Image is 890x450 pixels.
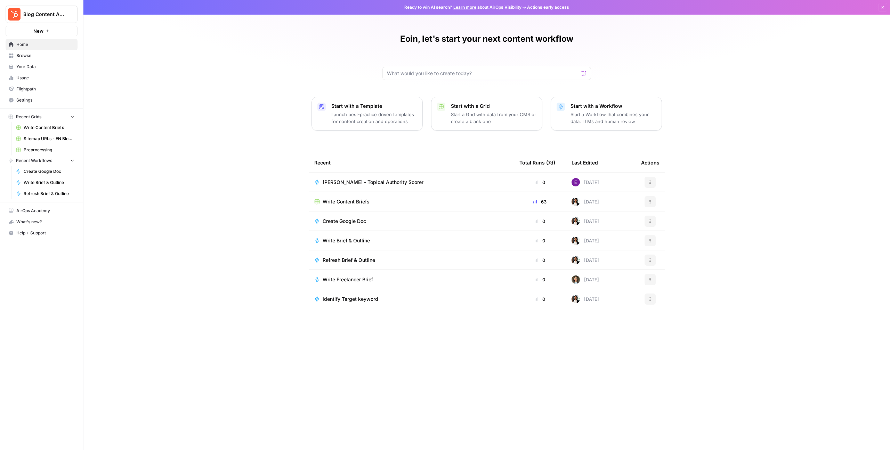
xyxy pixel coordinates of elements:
[453,5,476,10] a: Learn more
[6,217,77,227] div: What's new?
[16,158,52,164] span: Recent Workflows
[571,103,656,110] p: Start with a Workflow
[24,191,74,197] span: Refresh Brief & Outline
[16,75,74,81] span: Usage
[6,6,78,23] button: Workspace: Blog Content Action Plan
[314,237,508,244] a: Write Brief & Outline
[16,97,74,103] span: Settings
[572,236,599,245] div: [DATE]
[572,153,598,172] div: Last Edited
[24,179,74,186] span: Write Brief & Outline
[314,296,508,303] a: Identify Target keyword
[572,295,580,303] img: xqjo96fmx1yk2e67jao8cdkou4un
[519,153,555,172] div: Total Runs (7d)
[314,218,508,225] a: Create Google Doc
[16,53,74,59] span: Browse
[572,217,580,225] img: xqjo96fmx1yk2e67jao8cdkou4un
[311,97,423,131] button: Start with a TemplateLaunch best-practice driven templates for content creation and operations
[6,72,78,83] a: Usage
[451,111,536,125] p: Start a Grid with data from your CMS or create a blank one
[519,276,560,283] div: 0
[323,179,423,186] span: [PERSON_NAME] - Topical Authority Scorer
[519,237,560,244] div: 0
[519,179,560,186] div: 0
[24,168,74,175] span: Create Google Doc
[519,198,560,205] div: 63
[519,257,560,264] div: 0
[13,188,78,199] a: Refresh Brief & Outline
[6,83,78,95] a: Flightpath
[314,153,508,172] div: Recent
[551,97,662,131] button: Start with a WorkflowStart a Workflow that combines your data, LLMs and human review
[6,26,78,36] button: New
[6,50,78,61] a: Browse
[572,256,599,264] div: [DATE]
[323,198,370,205] span: Write Content Briefs
[6,61,78,72] a: Your Data
[314,198,508,205] a: Write Content Briefs
[314,276,508,283] a: Write Freelancer Brief
[572,178,580,186] img: tb834r7wcu795hwbtepf06oxpmnl
[572,236,580,245] img: xqjo96fmx1yk2e67jao8cdkou4un
[404,4,521,10] span: Ready to win AI search? about AirOps Visibility
[6,216,78,227] button: What's new?
[6,95,78,106] a: Settings
[323,218,366,225] span: Create Google Doc
[519,218,560,225] div: 0
[16,208,74,214] span: AirOps Academy
[24,136,74,142] span: Sitemap URLs - EN Blog - Sheet1 (1).csv
[331,111,417,125] p: Launch best-practice driven templates for content creation and operations
[572,256,580,264] img: xqjo96fmx1yk2e67jao8cdkou4un
[314,179,508,186] a: [PERSON_NAME] - Topical Authority Scorer
[6,227,78,239] button: Help + Support
[572,198,580,206] img: xqjo96fmx1yk2e67jao8cdkou4un
[16,64,74,70] span: Your Data
[323,257,375,264] span: Refresh Brief & Outline
[16,114,41,120] span: Recent Grids
[24,124,74,131] span: Write Content Briefs
[23,11,65,18] span: Blog Content Action Plan
[451,103,536,110] p: Start with a Grid
[572,198,599,206] div: [DATE]
[6,205,78,216] a: AirOps Academy
[6,155,78,166] button: Recent Workflows
[572,178,599,186] div: [DATE]
[16,230,74,236] span: Help + Support
[6,39,78,50] a: Home
[323,296,378,303] span: Identify Target keyword
[6,112,78,122] button: Recent Grids
[314,257,508,264] a: Refresh Brief & Outline
[13,122,78,133] a: Write Content Briefs
[572,275,599,284] div: [DATE]
[641,153,660,172] div: Actions
[572,295,599,303] div: [DATE]
[8,8,21,21] img: Blog Content Action Plan Logo
[16,86,74,92] span: Flightpath
[572,275,580,284] img: 2lxmex1b25e6z9c9ikx19pg4vxoo
[571,111,656,125] p: Start a Workflow that combines your data, LLMs and human review
[13,144,78,155] a: Preprocessing
[16,41,74,48] span: Home
[323,237,370,244] span: Write Brief & Outline
[431,97,542,131] button: Start with a GridStart a Grid with data from your CMS or create a blank one
[331,103,417,110] p: Start with a Template
[527,4,569,10] span: Actions early access
[24,147,74,153] span: Preprocessing
[13,177,78,188] a: Write Brief & Outline
[33,27,43,34] span: New
[519,296,560,303] div: 0
[13,133,78,144] a: Sitemap URLs - EN Blog - Sheet1 (1).csv
[323,276,373,283] span: Write Freelancer Brief
[400,33,573,45] h1: Eoin, let's start your next content workflow
[572,217,599,225] div: [DATE]
[387,70,578,77] input: What would you like to create today?
[13,166,78,177] a: Create Google Doc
